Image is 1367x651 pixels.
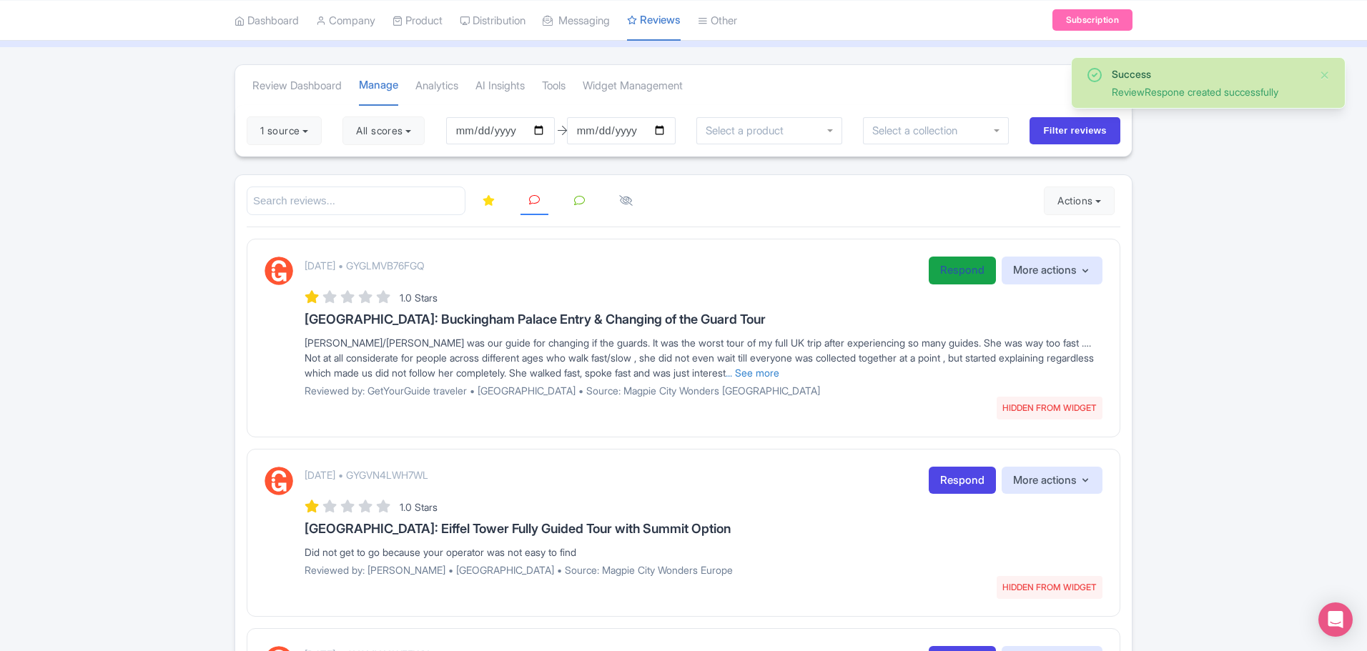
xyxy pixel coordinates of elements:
[997,576,1102,599] span: HIDDEN FROM WIDGET
[583,66,683,106] a: Widget Management
[265,257,293,285] img: GetYourGuide Logo
[929,467,996,495] a: Respond
[316,1,375,40] a: Company
[542,66,566,106] a: Tools
[997,397,1102,419] span: HIDDEN FROM WIDGET
[1112,84,1308,99] div: ReviewRespone created successfully
[305,312,1102,327] h3: [GEOGRAPHIC_DATA]: Buckingham Palace Entry & Changing of the Guard Tour
[1030,117,1120,144] input: Filter reviews
[1002,257,1102,284] button: More actions
[252,66,342,106] a: Review Dashboard
[929,257,996,284] a: Respond
[305,383,1102,398] p: Reviewed by: GetYourGuide traveler • [GEOGRAPHIC_DATA] • Source: Magpie City Wonders [GEOGRAPHIC_...
[475,66,525,106] a: AI Insights
[342,116,425,145] button: All scores
[305,562,1102,577] p: Reviewed by: [PERSON_NAME] • [GEOGRAPHIC_DATA] • Source: Magpie City Wonders Europe
[1112,66,1308,81] div: Success
[247,116,322,145] button: 1 source
[305,467,428,482] p: [DATE] • GYGVN4LWH7WL
[543,1,610,40] a: Messaging
[393,1,443,40] a: Product
[706,124,791,137] input: Select a product
[305,335,1102,380] div: [PERSON_NAME]/[PERSON_NAME] was our guide for changing if the guards. It was the worst tour of my...
[247,187,465,216] input: Search reviews...
[1319,66,1331,84] button: Close
[265,467,293,495] img: GetYourGuide Logo
[415,66,458,106] a: Analytics
[305,522,1102,536] h3: [GEOGRAPHIC_DATA]: Eiffel Tower Fully Guided Tour with Summit Option
[872,124,967,137] input: Select a collection
[1002,467,1102,495] button: More actions
[305,258,425,273] p: [DATE] • GYGLMVB76FGQ
[305,545,1102,560] div: Did not get to go because your operator was not easy to find
[1044,187,1115,215] button: Actions
[1318,602,1353,637] div: Open Intercom Messenger
[359,66,398,106] a: Manage
[235,1,299,40] a: Dashboard
[400,292,438,304] span: 1.0 Stars
[726,367,779,379] a: ... See more
[460,1,525,40] a: Distribution
[400,501,438,513] span: 1.0 Stars
[698,1,737,40] a: Other
[1052,9,1132,31] a: Subscription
